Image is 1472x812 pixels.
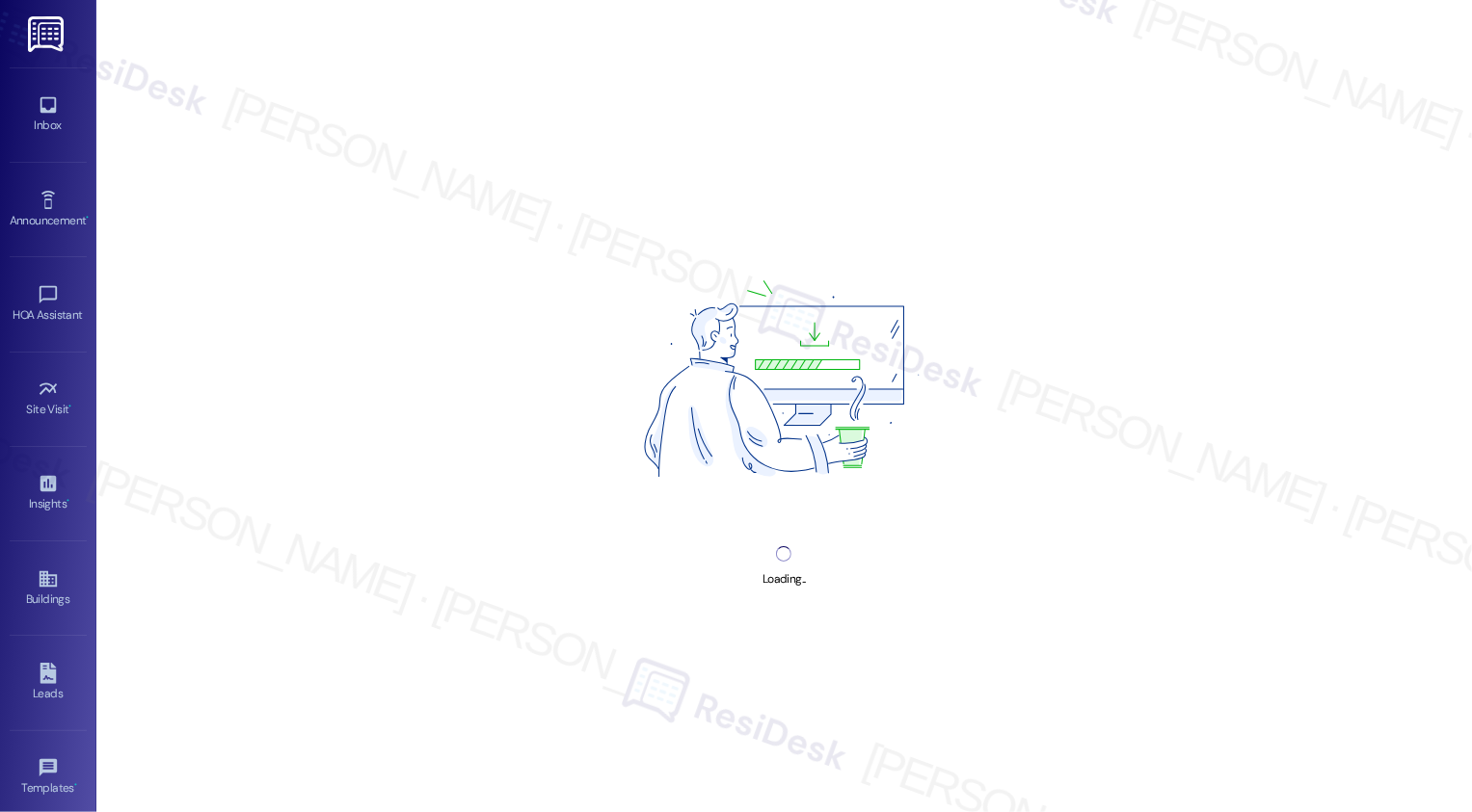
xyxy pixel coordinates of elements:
a: Inbox [10,89,87,141]
a: Buildings [10,563,87,615]
span: • [86,211,89,224]
img: ResiDesk Logo [28,16,67,52]
a: Insights • [10,467,87,519]
span: • [67,494,69,508]
span: • [69,400,72,413]
div: Loading... [763,569,806,589]
a: Site Visit • [10,373,87,425]
a: HOA Assistant [10,278,87,330]
a: Templates • [10,751,87,803]
a: Leads [10,657,87,709]
span: • [74,778,77,792]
